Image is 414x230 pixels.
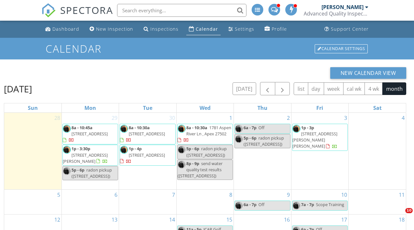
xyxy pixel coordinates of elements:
[71,167,84,173] span: 5p - 6p
[228,190,234,200] a: Go to October 8, 2025
[330,67,407,79] button: New Calendar View
[177,124,233,145] a: 8a - 10:30a 1781 Aspen River Ln , Apex 27502
[71,125,93,131] span: 8a - 10:45a
[61,113,119,190] td: Go to September 29, 2025
[291,113,348,190] td: Go to October 3, 2025
[168,113,176,123] a: Go to September 30, 2025
[400,113,406,123] a: Go to October 4, 2025
[301,202,314,207] span: 7a - 7p
[308,82,324,95] button: day
[129,125,150,131] span: 8a - 10:30a
[258,202,265,207] span: Off
[178,161,223,179] span: send water quality test results ([STREET_ADDRESS])
[233,82,256,95] button: [DATE]
[198,103,212,112] a: Wednesday
[71,146,90,152] span: 1p - 3:30p
[272,26,287,32] div: Profile
[186,125,231,137] span: 1781 Aspen River Ln , Apex 27502
[235,125,243,133] img: dsc_5988.jpg
[186,23,221,35] a: Calendar
[120,145,175,166] a: 1p - 4p [STREET_ADDRESS]
[178,146,186,154] img: dsc_5988.jpg
[71,167,112,179] span: radon pickup ([STREET_ADDRESS])
[292,125,337,149] a: 1p - 3p [STREET_ADDRESS][PERSON_NAME][PERSON_NAME]
[343,82,365,95] button: cal wk
[53,214,61,225] a: Go to October 12, 2025
[292,125,300,133] img: dsc_5988.jpg
[141,23,181,35] a: Inspections
[41,3,56,17] img: The Best Home Inspection Software - Spectora
[286,113,291,123] a: Go to October 2, 2025
[260,82,275,95] button: Previous month
[186,146,227,158] span: radon pickup ([STREET_ADDRESS])
[256,103,269,112] a: Thursday
[171,190,176,200] a: Go to October 7, 2025
[314,44,368,54] a: Calendar Settings
[315,44,368,53] div: Calendar Settings
[120,125,165,143] a: 8a - 10:30a [STREET_ADDRESS]
[176,113,234,190] td: Go to October 1, 2025
[63,146,71,154] img: dsc_5988.jpg
[382,82,406,95] button: month
[27,103,39,112] a: Sunday
[168,214,176,225] a: Go to October 14, 2025
[71,131,108,137] span: [STREET_ADDRESS]
[372,103,383,112] a: Saturday
[60,3,113,17] span: SPECTORA
[322,23,371,35] a: Support Center
[186,146,199,152] span: 5p - 6p
[228,113,234,123] a: Go to October 1, 2025
[119,113,176,190] td: Go to September 30, 2025
[324,82,343,95] button: week
[321,4,364,10] div: [PERSON_NAME]
[63,167,71,175] img: dsc_5988.jpg
[294,82,308,95] button: list
[304,10,368,17] div: Advanced Quality Inspections LLC
[292,124,348,151] a: 1p - 3p [STREET_ADDRESS][PERSON_NAME][PERSON_NAME]
[87,23,136,35] a: New Inspection
[4,190,61,214] td: Go to October 5, 2025
[142,103,154,112] a: Tuesday
[186,161,199,166] span: 8p - 9p
[61,190,119,214] td: Go to October 6, 2025
[63,146,108,164] a: 1p - 3:30p [STREET_ADDRESS][PERSON_NAME]
[340,214,348,225] a: Go to October 17, 2025
[331,26,369,32] div: Support Center
[244,135,256,141] span: 5p - 6p
[316,202,344,207] span: Scope Training
[398,190,406,200] a: Go to October 11, 2025
[120,124,175,145] a: 8a - 10:30a [STREET_ADDRESS]
[235,135,243,143] img: dsc_5988.jpg
[226,23,257,35] a: Settings
[129,131,165,137] span: [STREET_ADDRESS]
[225,214,234,225] a: Go to October 15, 2025
[262,23,289,35] a: Profile
[235,26,254,32] div: Settings
[292,131,337,149] span: [STREET_ADDRESS][PERSON_NAME][PERSON_NAME]
[119,190,176,214] td: Go to October 7, 2025
[52,26,79,32] div: Dashboard
[176,190,234,214] td: Go to October 8, 2025
[301,125,314,131] span: 1p - 3p
[349,113,406,190] td: Go to October 4, 2025
[196,26,218,32] div: Calendar
[405,208,413,213] span: 10
[4,82,32,95] h2: [DATE]
[244,202,256,207] span: 6a - 7p
[178,161,186,169] img: dsc_5988.jpg
[178,125,186,133] img: dsc_5988.jpg
[283,214,291,225] a: Go to October 16, 2025
[120,146,128,154] img: dsc_5988.jpg
[56,190,61,200] a: Go to October 5, 2025
[41,9,113,22] a: SPECTORA
[178,125,231,143] a: 8a - 10:30a 1781 Aspen River Ln , Apex 27502
[275,82,290,95] button: Next month
[129,146,142,152] span: 1p - 4p
[343,113,348,123] a: Go to October 3, 2025
[4,113,61,190] td: Go to September 28, 2025
[117,4,246,17] input: Search everything...
[129,152,165,158] span: [STREET_ADDRESS]
[286,190,291,200] a: Go to October 9, 2025
[244,135,284,147] span: radon pickup ([STREET_ADDRESS])
[365,82,383,95] button: 4 wk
